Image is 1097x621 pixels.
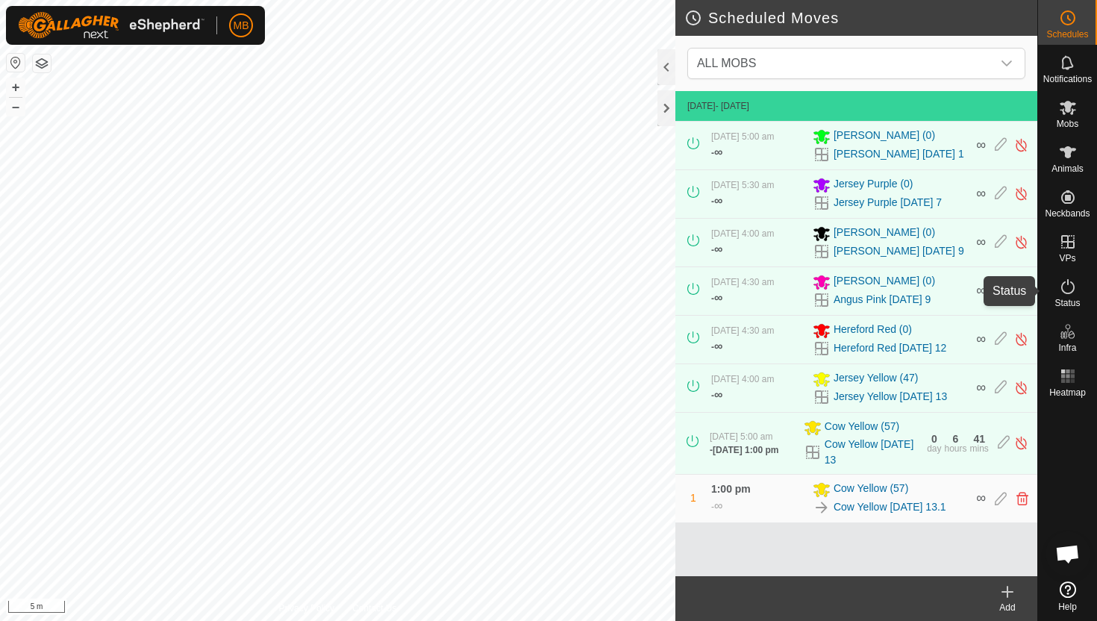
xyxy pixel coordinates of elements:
button: Map Layers [33,54,51,72]
a: Contact Us [352,602,396,615]
span: [DATE] 4:30 am [711,277,774,287]
div: 6 [953,434,959,444]
span: ALL MOBS [697,57,756,69]
a: Jersey Yellow [DATE] 13 [834,389,947,405]
div: 0 [931,434,937,444]
span: Cow Yellow (57) [825,419,899,437]
a: Cow Yellow [DATE] 13 [825,437,918,468]
span: ∞ [714,499,722,512]
div: - [711,289,722,307]
span: [DATE] 5:30 am [711,180,774,190]
button: Reset Map [7,54,25,72]
span: - [DATE] [716,101,749,111]
button: – [7,98,25,116]
div: - [711,143,722,161]
div: day [927,444,941,453]
a: Cow Yellow [DATE] 13.1 [834,499,946,515]
img: Turn off schedule move [1014,331,1028,347]
a: Jersey Purple [DATE] 7 [834,195,942,210]
div: - [711,240,722,258]
span: Notifications [1043,75,1092,84]
img: Turn off schedule move [1014,380,1028,396]
span: Jersey Yellow (47) [834,370,919,388]
img: Gallagher Logo [18,12,204,39]
div: hours [945,444,967,453]
span: [DATE] 5:00 am [710,431,772,442]
span: [PERSON_NAME] (0) [834,225,935,243]
span: Heatmap [1049,388,1086,397]
span: ∞ [714,388,722,401]
div: dropdown trigger [992,49,1022,78]
div: - [711,386,722,404]
span: Schedules [1046,30,1088,39]
span: ∞ [714,291,722,304]
a: Angus Pink [DATE] 9 [834,292,931,308]
span: Status [1054,299,1080,308]
img: To [813,499,831,517]
a: [PERSON_NAME] [DATE] 1 [834,146,964,162]
button: + [7,78,25,96]
span: VPs [1059,254,1075,263]
span: Mobs [1057,119,1078,128]
span: [DATE] [687,101,716,111]
img: Turn off schedule move [1014,137,1028,153]
img: Turn off schedule move [1014,186,1028,202]
div: Add [978,601,1037,614]
span: ∞ [976,137,986,152]
img: Turn off schedule move [1014,435,1028,451]
span: ∞ [976,331,986,346]
div: - [710,443,778,457]
span: ∞ [976,283,986,298]
span: [DATE] 4:00 am [711,228,774,239]
span: ∞ [976,380,986,395]
span: ∞ [976,186,986,201]
span: ∞ [714,243,722,255]
h2: Scheduled Moves [684,9,1037,27]
a: Privacy Policy [278,602,334,615]
span: [DATE] 1:00 pm [713,445,778,455]
span: Hereford Red (0) [834,322,912,340]
div: - [711,497,722,515]
span: Animals [1051,164,1084,173]
span: [PERSON_NAME] (0) [834,128,935,146]
span: [DATE] 4:00 am [711,374,774,384]
span: Infra [1058,343,1076,352]
span: ALL MOBS [691,49,992,78]
div: 41 [973,434,985,444]
span: 1 [690,492,696,504]
span: MB [234,18,249,34]
span: [DATE] 4:30 am [711,325,774,336]
span: [PERSON_NAME] (0) [834,273,935,291]
a: Hereford Red [DATE] 12 [834,340,946,356]
span: ∞ [714,340,722,352]
span: 1:00 pm [711,483,751,495]
div: Open chat [1046,531,1090,576]
div: mins [970,444,989,453]
span: Jersey Purple (0) [834,176,913,194]
span: [DATE] 5:00 am [711,131,774,142]
span: ∞ [714,194,722,207]
a: [PERSON_NAME] [DATE] 9 [834,243,964,259]
img: Turn off schedule move [1014,234,1028,250]
img: Turn off schedule move [1014,283,1028,299]
span: ∞ [714,146,722,158]
span: Cow Yellow (57) [834,481,908,499]
div: - [711,192,722,210]
span: Help [1058,602,1077,611]
span: ∞ [976,490,986,505]
span: Neckbands [1045,209,1090,218]
span: ∞ [976,234,986,249]
a: Help [1038,575,1097,617]
div: - [711,337,722,355]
